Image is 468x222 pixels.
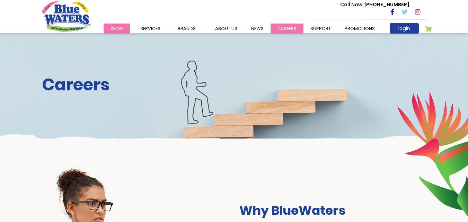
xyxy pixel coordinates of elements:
img: career-intro-leaves.png [397,91,468,216]
p: [PHONE_NUMBER] [340,1,409,8]
span: Services [140,25,160,32]
a: store logo [42,1,90,32]
h3: Why BlueWaters [239,203,426,218]
a: News [244,24,271,34]
a: login [390,23,419,34]
h2: Careers [42,75,426,95]
a: about us [208,24,244,34]
span: Shop [111,25,123,32]
span: Brands [178,25,196,32]
a: careers [271,24,303,34]
a: support [303,24,338,34]
a: Promotions [338,24,382,34]
span: Call Now : [340,1,364,8]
